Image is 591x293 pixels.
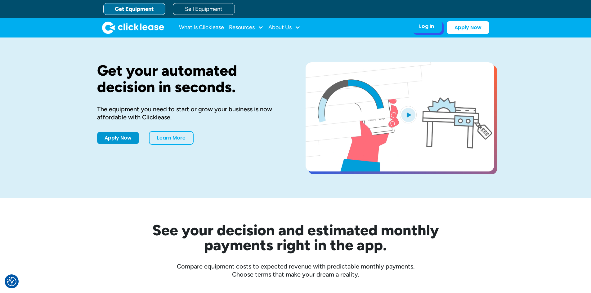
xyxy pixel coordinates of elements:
a: Get Equipment [103,3,165,15]
a: What Is Clicklease [179,21,224,34]
h2: See your decision and estimated monthly payments right in the app. [122,223,469,252]
a: Apply Now [97,132,139,144]
a: Apply Now [447,21,489,34]
div: Resources [229,21,263,34]
img: Revisit consent button [7,277,16,286]
a: Learn More [149,131,194,145]
a: Sell Equipment [173,3,235,15]
div: The equipment you need to start or grow your business is now affordable with Clicklease. [97,105,286,121]
img: Blue play button logo on a light blue circular background [400,106,417,123]
a: home [102,21,164,34]
img: Clicklease logo [102,21,164,34]
div: Compare equipment costs to expected revenue with predictable monthly payments. Choose terms that ... [97,262,494,278]
div: Log In [419,23,434,29]
button: Consent Preferences [7,277,16,286]
div: About Us [268,21,300,34]
a: open lightbox [306,62,494,171]
h1: Get your automated decision in seconds. [97,62,286,95]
